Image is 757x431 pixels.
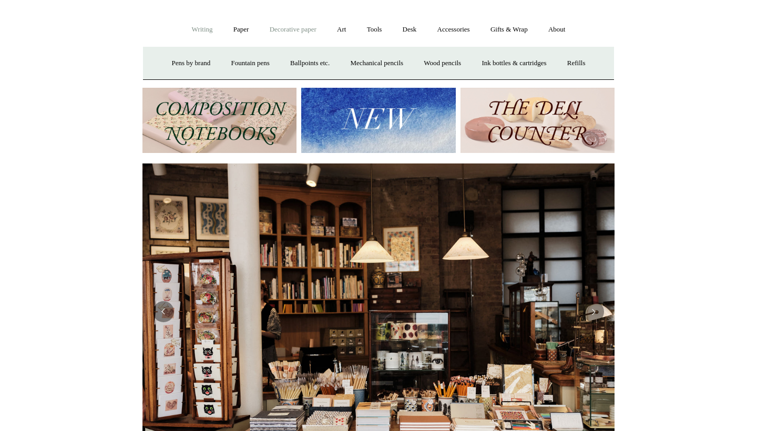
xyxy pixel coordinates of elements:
[472,49,556,77] a: Ink bottles & cartridges
[182,16,222,44] a: Writing
[153,301,174,322] button: Previous
[224,16,259,44] a: Paper
[162,49,220,77] a: Pens by brand
[558,49,595,77] a: Refills
[539,16,575,44] a: About
[428,16,479,44] a: Accessories
[393,16,426,44] a: Desk
[583,301,604,322] button: Next
[301,88,455,153] img: New.jpg__PID:f73bdf93-380a-4a35-bcfe-7823039498e1
[221,49,279,77] a: Fountain pens
[414,49,470,77] a: Wood pencils
[461,88,615,153] img: The Deli Counter
[281,49,339,77] a: Ballpoints etc.
[328,16,355,44] a: Art
[357,16,392,44] a: Tools
[142,88,296,153] img: 202302 Composition ledgers.jpg__PID:69722ee6-fa44-49dd-a067-31375e5d54ec
[341,49,413,77] a: Mechanical pencils
[481,16,537,44] a: Gifts & Wrap
[260,16,326,44] a: Decorative paper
